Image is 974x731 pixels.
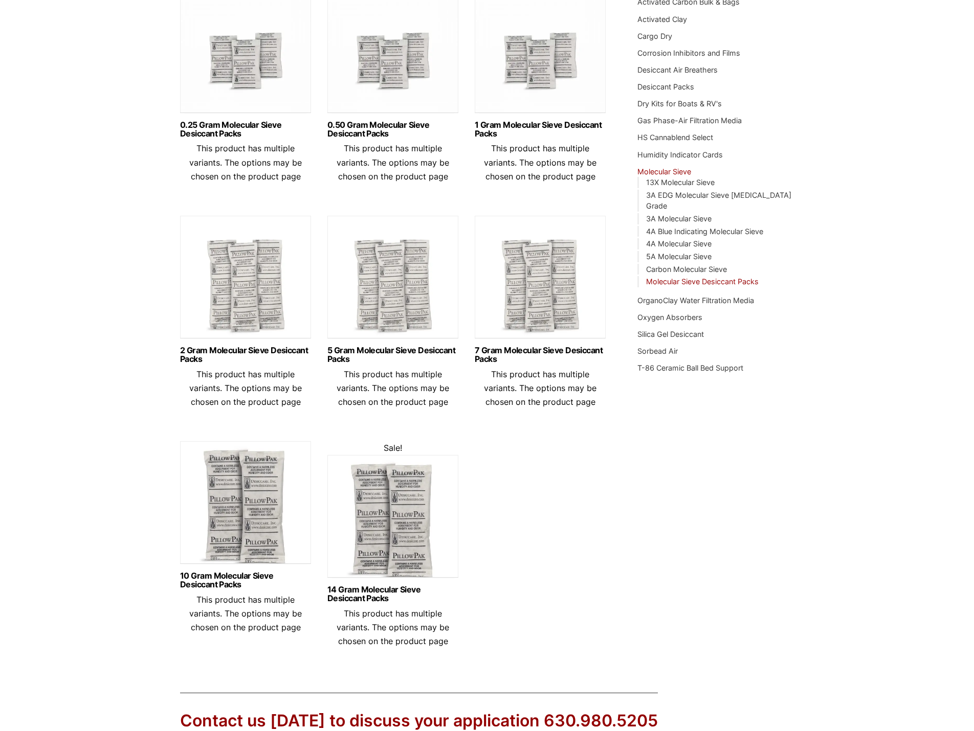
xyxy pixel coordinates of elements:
[189,143,302,181] span: This product has multiple variants. The options may be chosen on the product page
[475,346,606,363] a: 7 Gram Molecular Sieve Desiccant Packs
[180,121,311,138] a: 0.25 Gram Molecular Sieve Desiccant Packs
[337,369,449,407] span: This product has multiple variants. The options may be chosen on the product page
[637,49,740,57] a: Corrosion Inhibitors and Films
[637,15,687,24] a: Activated Clay
[337,608,449,646] span: This product has multiple variants. The options may be chosen on the product page
[637,313,702,322] a: Oxygen Absorbers
[646,214,712,223] a: 3A Molecular Sieve
[189,595,302,632] span: This product has multiple variants. The options may be chosen on the product page
[475,121,606,138] a: 1 Gram Molecular Sieve Desiccant Packs
[637,99,722,108] a: Dry Kits for Boats & RV's
[637,296,754,305] a: OrganoClay Water Filtration Media
[637,32,672,40] a: Cargo Dry
[484,369,596,407] span: This product has multiple variants. The options may be chosen on the product page
[327,346,458,363] a: 5 Gram Molecular Sieve Desiccant Packs
[637,347,678,355] a: Sorbead Air
[180,572,311,589] a: 10 Gram Molecular Sieve Desiccant Packs
[637,65,718,74] a: Desiccant Air Breathers
[646,265,727,273] a: Carbon Molecular Sieve
[337,143,449,181] span: This product has multiple variants. The options may be chosen on the product page
[189,369,302,407] span: This product has multiple variants. The options may be chosen on the product page
[646,239,712,248] a: 4A Molecular Sieve
[637,82,694,91] a: Desiccant Packs
[646,227,763,236] a: 4A Blue Indicating Molecular Sieve
[484,143,596,181] span: This product has multiple variants. The options may be chosen on the product page
[637,133,713,142] a: HS Cannablend Select
[637,167,691,176] a: Molecular Sieve
[646,252,712,261] a: 5A Molecular Sieve
[637,363,743,372] a: T-86 Ceramic Ball Bed Support
[327,121,458,138] a: 0.50 Gram Molecular Sieve Desiccant Packs
[327,585,458,603] a: 14 Gram Molecular Sieve Desiccant Packs
[180,346,311,363] a: 2 Gram Molecular Sieve Desiccant Packs
[646,191,791,211] a: 3A EDG Molecular Sieve [MEDICAL_DATA] Grade
[637,150,723,159] a: Humidity Indicator Cards
[646,178,715,187] a: 13X Molecular Sieve
[646,277,759,286] a: Molecular Sieve Desiccant Packs
[637,116,742,125] a: Gas Phase-Air Filtration Media
[384,443,402,453] span: Sale!
[637,330,704,338] a: Silica Gel Desiccant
